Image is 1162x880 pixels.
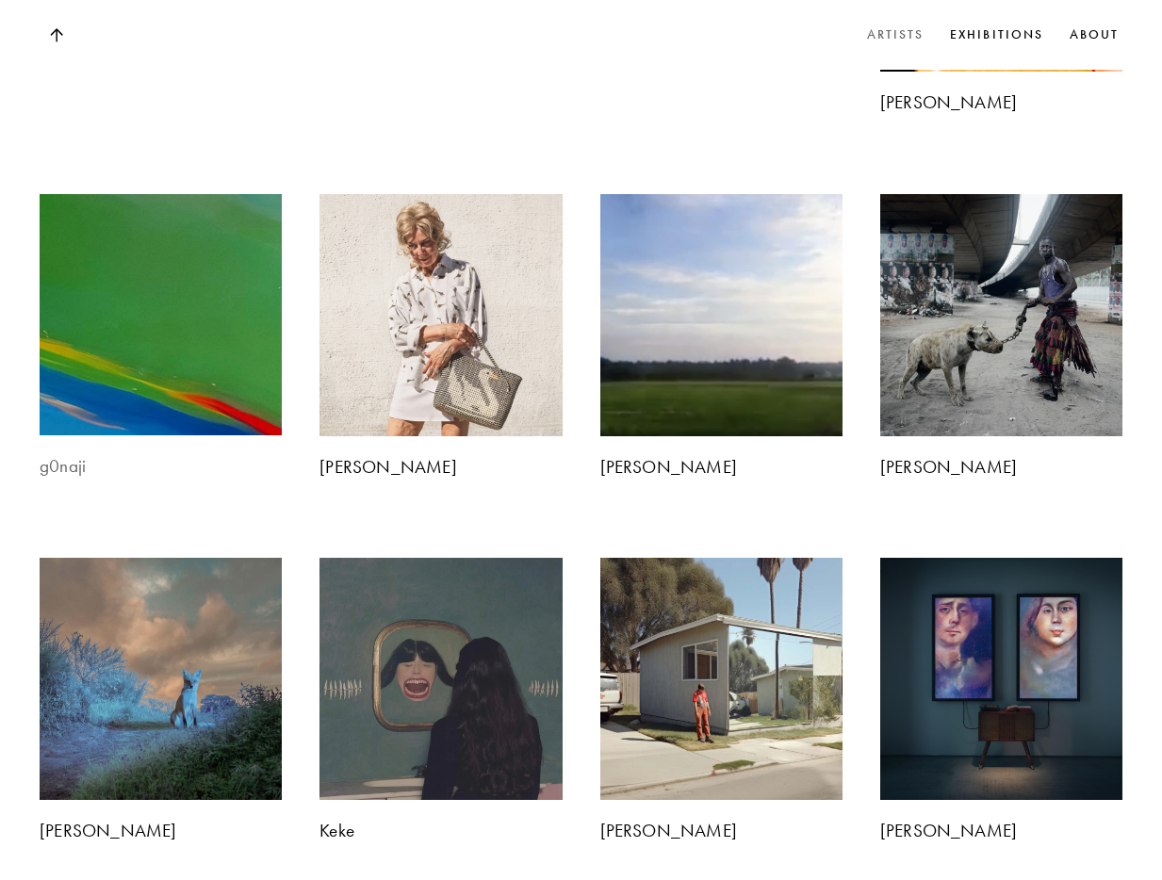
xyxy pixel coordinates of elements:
a: About [1066,21,1122,48]
b: Keke [319,820,354,841]
a: Artist Profile[PERSON_NAME] [600,558,843,842]
img: Artist Profile [600,558,843,800]
a: Artist Profileg0naji [40,194,282,479]
img: Artist Profile [40,558,282,800]
b: [PERSON_NAME] [319,456,457,478]
b: [PERSON_NAME] [600,820,738,841]
a: Artist Profile[PERSON_NAME] [319,194,562,479]
b: [PERSON_NAME] [880,456,1018,478]
img: Artist Profile [880,558,1122,800]
a: Artist ProfileKeke [319,558,562,842]
b: g0naji [40,455,86,477]
img: Artist Profile [600,194,843,436]
img: Artist Profile [34,187,288,442]
b: [PERSON_NAME] [600,456,738,478]
b: [PERSON_NAME] [880,91,1018,113]
a: Artists [863,21,927,48]
img: Artist Profile [319,558,562,800]
b: [PERSON_NAME] [880,820,1018,841]
a: Exhibitions [946,21,1046,48]
img: Artist Profile [319,194,562,436]
img: Top [49,28,62,42]
b: [PERSON_NAME] [40,820,177,841]
a: Artist Profile[PERSON_NAME] [600,194,843,479]
a: Artist Profile[PERSON_NAME] [40,558,282,842]
a: Artist Profile[PERSON_NAME] [880,558,1122,842]
a: Artist Profile[PERSON_NAME] [880,194,1122,479]
img: Artist Profile [880,194,1122,436]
